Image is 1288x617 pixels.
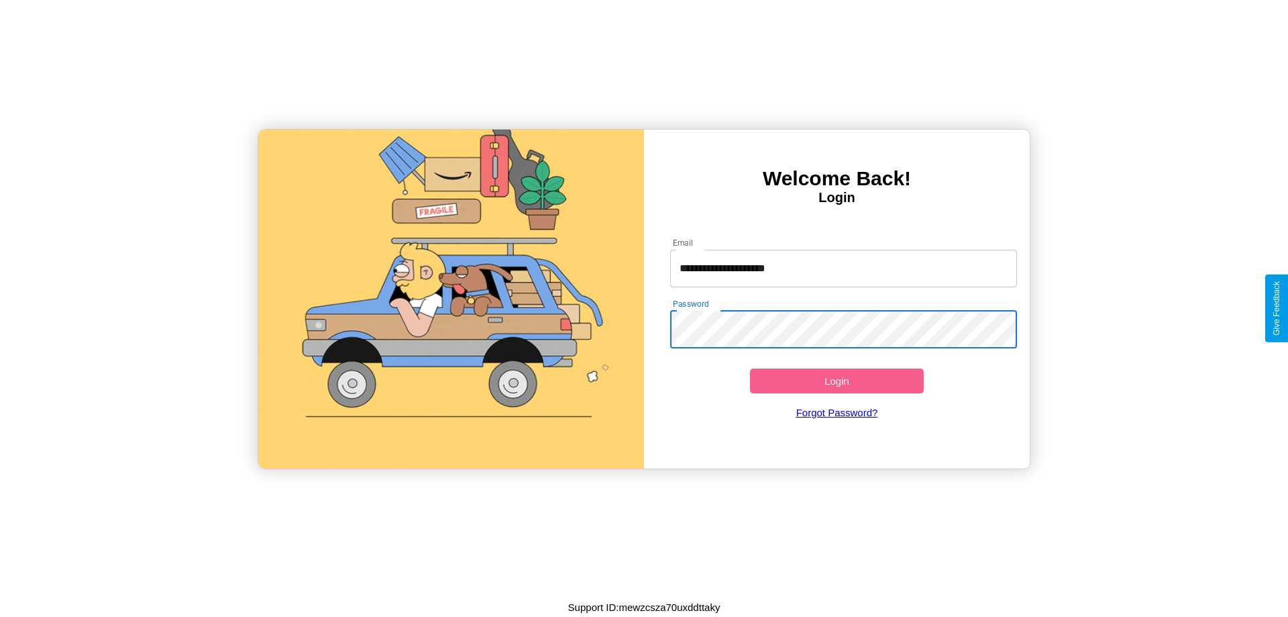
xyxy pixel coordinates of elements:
[663,393,1011,432] a: Forgot Password?
[673,298,708,310] label: Password
[673,237,694,248] label: Email
[644,167,1030,190] h3: Welcome Back!
[1272,281,1281,336] div: Give Feedback
[258,130,644,469] img: gif
[644,190,1030,205] h4: Login
[568,598,720,616] p: Support ID: mewzcsza70uxddttaky
[750,369,924,393] button: Login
